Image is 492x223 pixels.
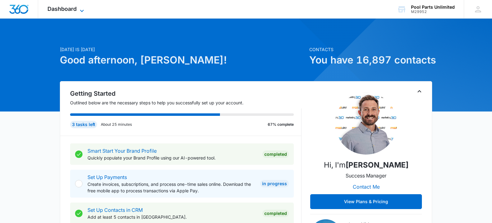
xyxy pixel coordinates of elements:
[87,155,257,161] p: Quickly populate your Brand Profile using our AI-powered tool.
[87,207,143,213] a: Set Up Contacts in CRM
[87,174,127,180] a: Set Up Payments
[70,99,302,106] p: Outlined below are the necessary steps to help you successfully set up your account.
[309,53,432,68] h1: You have 16,897 contacts
[310,194,422,209] button: View Plans & Pricing
[347,179,386,194] button: Contact Me
[262,210,289,217] div: Completed
[260,180,289,187] div: In Progress
[60,53,306,68] h1: Good afternoon, [PERSON_NAME]!
[335,93,397,155] img: Tommy Nagel
[346,160,409,169] strong: [PERSON_NAME]
[70,121,97,128] div: 3 tasks left
[60,46,306,53] p: [DATE] is [DATE]
[411,5,455,10] div: account name
[262,151,289,158] div: Completed
[70,89,302,98] h2: Getting Started
[87,214,257,220] p: Add at least 5 contacts in [GEOGRAPHIC_DATA].
[87,181,255,194] p: Create invoices, subscriptions, and process one-time sales online. Download the free mobile app t...
[324,160,409,171] p: Hi, I'm
[411,10,455,14] div: account id
[47,6,77,12] span: Dashboard
[346,172,387,179] p: Success Manager
[268,122,294,127] p: 67% complete
[101,122,132,127] p: About 25 minutes
[416,88,423,95] button: Toggle Collapse
[309,46,432,53] p: Contacts
[87,148,157,154] a: Smart Start Your Brand Profile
